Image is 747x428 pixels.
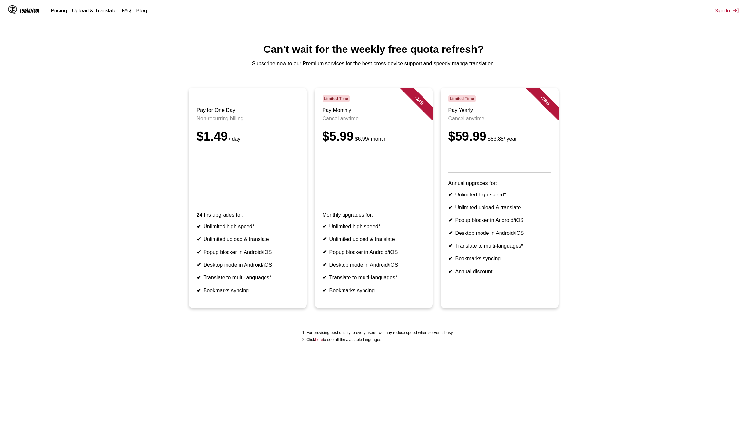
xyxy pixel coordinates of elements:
iframe: PayPal [197,152,299,195]
p: Cancel anytime. [448,116,551,122]
li: Unlimited upload & translate [323,236,425,242]
a: Blog [136,7,147,14]
a: Available languages [315,337,323,342]
small: / year [486,136,517,142]
b: ✔ [448,269,453,274]
small: / day [228,136,241,142]
li: Translate to multi-languages* [323,275,425,281]
p: 24 hrs upgrades for: [197,212,299,218]
span: Limited Time [448,95,476,102]
b: ✔ [197,236,201,242]
b: ✔ [197,288,201,293]
p: Monthly upgrades for: [323,212,425,218]
b: ✔ [323,236,327,242]
a: Pricing [51,7,67,14]
b: ✔ [197,262,201,268]
div: $5.99 [323,130,425,144]
b: ✔ [197,249,201,255]
li: Popup blocker in Android/iOS [197,249,299,255]
b: ✔ [323,249,327,255]
img: Sign out [733,7,739,14]
li: Desktop mode in Android/iOS [197,262,299,268]
span: Limited Time [323,95,350,102]
b: ✔ [448,205,453,210]
li: Unlimited high speed* [323,223,425,230]
b: ✔ [323,262,327,268]
b: ✔ [197,275,201,280]
s: $6.99 [355,136,368,142]
a: FAQ [122,7,131,14]
p: Non-recurring billing [197,116,299,122]
li: Unlimited upload & translate [197,236,299,242]
iframe: PayPal [323,152,425,195]
h3: Pay Monthly [323,107,425,113]
b: ✔ [323,275,327,280]
li: Unlimited upload & translate [448,204,551,211]
small: / month [354,136,385,142]
div: - 14 % [400,81,439,120]
a: Upload & Translate [72,7,117,14]
li: Bookmarks syncing [448,255,551,262]
li: Desktop mode in Android/iOS [448,230,551,236]
li: Unlimited high speed* [197,223,299,230]
b: ✔ [323,288,327,293]
button: Sign In [715,7,739,14]
li: Bookmarks syncing [197,287,299,294]
li: Bookmarks syncing [323,287,425,294]
p: Annual upgrades for: [448,180,551,186]
h3: Pay Yearly [448,107,551,113]
b: ✔ [323,224,327,229]
li: Unlimited high speed* [448,192,551,198]
b: ✔ [448,217,453,223]
b: ✔ [448,230,453,236]
div: $1.49 [197,130,299,144]
div: IsManga [20,8,39,14]
b: ✔ [448,243,453,249]
p: Subscribe now to our Premium services for the best cross-device support and speedy manga translat... [5,61,742,67]
b: ✔ [448,192,453,197]
li: Translate to multi-languages* [448,243,551,249]
li: Annual discount [448,268,551,275]
s: $83.88 [488,136,504,142]
li: Desktop mode in Android/iOS [323,262,425,268]
img: IsManga Logo [8,5,17,14]
iframe: PayPal [448,152,551,163]
div: - 28 % [525,81,565,120]
li: For providing best quality to every users, we may reduce speed when server is busy. [306,330,454,335]
p: Cancel anytime. [323,116,425,122]
li: Translate to multi-languages* [197,275,299,281]
a: IsManga LogoIsManga [8,5,51,16]
div: $59.99 [448,130,551,144]
b: ✔ [197,224,201,229]
li: Popup blocker in Android/iOS [448,217,551,223]
h3: Pay for One Day [197,107,299,113]
li: Click to see all the available languages [306,337,454,342]
h1: Can't wait for the weekly free quota refresh? [5,43,742,55]
li: Popup blocker in Android/iOS [323,249,425,255]
b: ✔ [448,256,453,261]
